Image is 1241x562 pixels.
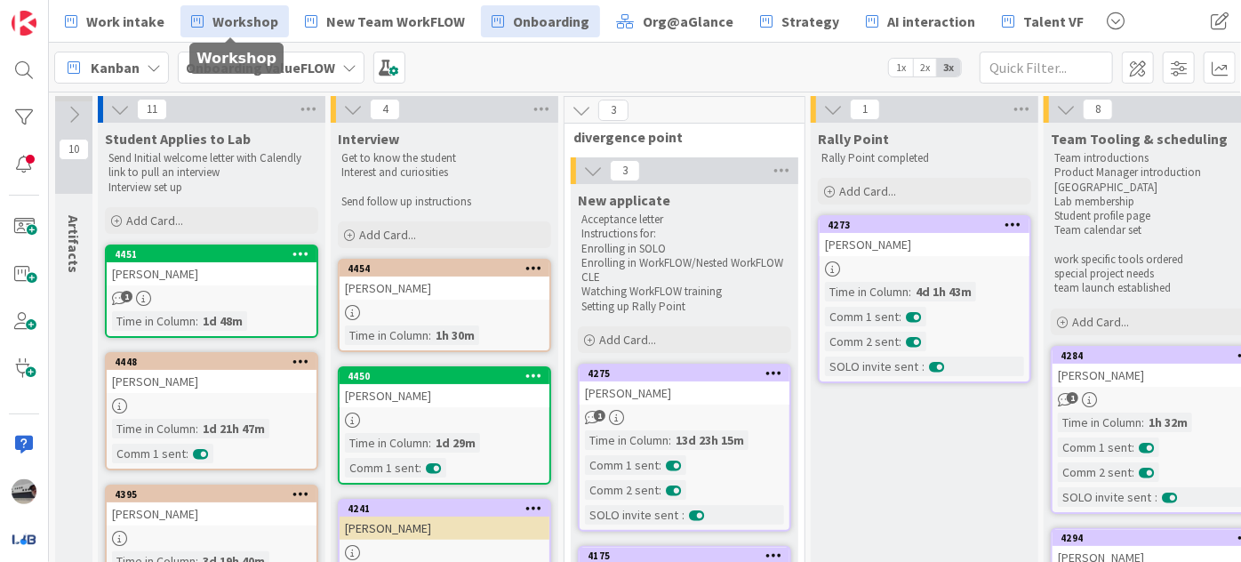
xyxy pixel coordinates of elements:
[820,217,1029,233] div: 4273
[121,291,132,302] span: 1
[54,5,175,37] a: Work intake
[107,246,316,262] div: 4451
[340,501,549,540] div: 4241[PERSON_NAME]
[348,262,549,275] div: 4454
[818,130,889,148] span: Rally Point
[781,11,839,32] span: Strategy
[108,151,315,181] p: Send Initial welcome letter with Calendly link to pull an interview
[107,262,316,285] div: [PERSON_NAME]
[1072,314,1129,330] span: Add Card...
[1058,487,1155,507] div: SOLO invite sent
[605,5,744,37] a: Org@aGlance
[431,325,479,345] div: 1h 30m
[581,285,788,299] p: Watching WorkFLOW training
[585,505,682,525] div: SOLO invite sent
[820,217,1029,256] div: 4273[PERSON_NAME]
[598,100,629,121] span: 3
[1058,462,1132,482] div: Comm 2 sent
[338,259,551,352] a: 4454[PERSON_NAME]Time in Column:1h 30m
[431,433,480,453] div: 1d 29m
[348,502,549,515] div: 4241
[107,354,316,370] div: 4448
[186,59,335,76] b: Onboarding ValueFLOW
[659,455,661,475] span: :
[1058,413,1141,432] div: Time in Column
[581,227,788,241] p: Instructions for:
[588,367,789,380] div: 4275
[610,160,640,181] span: 3
[340,517,549,540] div: [PERSON_NAME]
[669,430,671,450] span: :
[980,52,1113,84] input: Quick Filter...
[585,455,659,475] div: Comm 1 sent
[889,59,913,76] span: 1x
[581,213,788,227] p: Acceptance letter
[341,195,548,209] p: Send follow up instructions
[820,233,1029,256] div: [PERSON_NAME]
[359,227,416,243] span: Add Card...
[825,332,899,351] div: Comm 2 sent
[1023,11,1084,32] span: Talent VF
[937,59,961,76] span: 3x
[671,430,749,450] div: 13d 23h 15m
[196,50,276,67] h5: Workshop
[105,130,251,148] span: Student Applies to Lab
[1051,130,1228,148] span: Team Tooling & scheduling
[345,458,419,478] div: Comm 1 sent
[345,433,428,453] div: Time in Column
[198,311,247,331] div: 1d 48m
[573,128,782,146] span: divergence point
[105,245,318,338] a: 4451[PERSON_NAME]Time in Column:1d 48m
[107,370,316,393] div: [PERSON_NAME]
[911,282,976,301] div: 4d 1h 43m
[513,11,589,32] span: Onboarding
[991,5,1094,37] a: Talent VF
[839,183,896,199] span: Add Card...
[581,242,788,256] p: Enrolling in SOLO
[338,130,399,148] span: Interview
[1155,487,1157,507] span: :
[12,11,36,36] img: Visit kanbanzone.com
[186,444,188,463] span: :
[922,357,925,376] span: :
[585,430,669,450] div: Time in Column
[115,356,316,368] div: 4448
[198,419,269,438] div: 1d 21h 47m
[340,368,549,407] div: 4450[PERSON_NAME]
[108,181,315,195] p: Interview set up
[585,480,659,500] div: Comm 2 sent
[12,526,36,551] img: avatar
[1058,438,1132,457] div: Comm 1 sent
[126,213,183,229] span: Add Card...
[180,5,289,37] a: Workshop
[86,11,164,32] span: Work intake
[481,5,600,37] a: Onboarding
[428,433,431,453] span: :
[825,282,909,301] div: Time in Column
[578,191,670,209] span: New applicate
[578,364,791,532] a: 4275[PERSON_NAME]Time in Column:13d 23h 15mComm 1 sent:Comm 2 sent:SOLO invite sent:
[340,261,549,300] div: 4454[PERSON_NAME]
[294,5,476,37] a: New Team WorkFLOW
[107,486,316,502] div: 4395
[643,11,733,32] span: Org@aGlance
[581,300,788,314] p: Setting up Rally Point
[196,311,198,331] span: :
[428,325,431,345] span: :
[588,550,789,562] div: 4175
[345,325,428,345] div: Time in Column
[112,419,196,438] div: Time in Column
[580,381,789,405] div: [PERSON_NAME]
[59,139,89,160] span: 10
[828,219,1029,231] div: 4273
[340,261,549,277] div: 4454
[887,11,975,32] span: AI interaction
[419,458,421,478] span: :
[850,99,880,120] span: 1
[341,165,548,180] p: Interest and curiosities
[580,365,789,381] div: 4275
[818,215,1031,383] a: 4273[PERSON_NAME]Time in Column:4d 1h 43mComm 1 sent:Comm 2 sent:SOLO invite sent:
[340,384,549,407] div: [PERSON_NAME]
[580,365,789,405] div: 4275[PERSON_NAME]
[1083,99,1113,120] span: 8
